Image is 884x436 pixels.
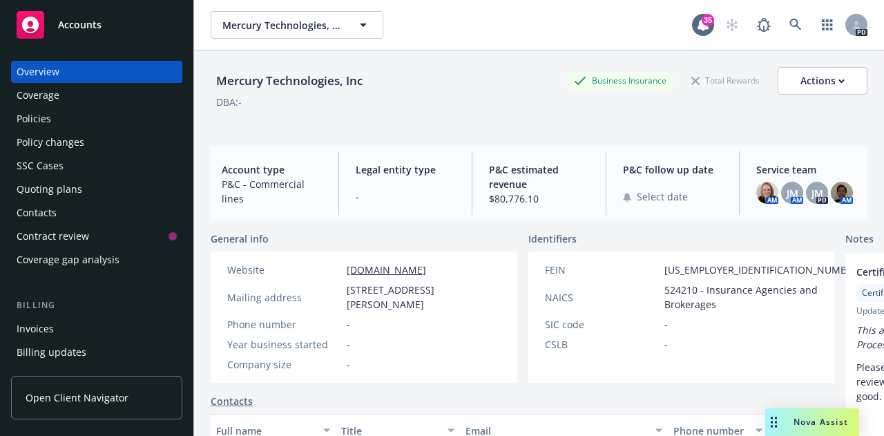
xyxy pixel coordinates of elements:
[637,189,688,204] span: Select date
[356,162,456,177] span: Legal entity type
[227,290,341,305] div: Mailing address
[623,162,723,177] span: P&C follow up date
[545,290,659,305] div: NAICS
[831,182,853,204] img: photo
[11,341,182,363] a: Billing updates
[356,189,456,204] span: -
[567,72,673,89] div: Business Insurance
[11,225,182,247] a: Contract review
[11,131,182,153] a: Policy changes
[17,249,119,271] div: Coverage gap analysis
[347,337,350,352] span: -
[17,108,51,130] div: Policies
[814,11,841,39] a: Switch app
[222,162,322,177] span: Account type
[17,131,84,153] div: Policy changes
[845,231,874,248] span: Notes
[718,11,746,39] a: Start snowing
[211,394,253,408] a: Contacts
[17,61,59,83] div: Overview
[756,182,778,204] img: photo
[227,357,341,372] div: Company size
[17,178,82,200] div: Quoting plans
[11,298,182,312] div: Billing
[545,337,659,352] div: CSLB
[26,390,128,405] span: Open Client Navigator
[17,341,86,363] div: Billing updates
[11,318,182,340] a: Invoices
[778,67,867,95] button: Actions
[489,191,589,206] span: $80,776.10
[17,202,57,224] div: Contacts
[222,18,342,32] span: Mercury Technologies, Inc
[227,317,341,332] div: Phone number
[17,225,89,247] div: Contract review
[489,162,589,191] span: P&C estimated revenue
[811,186,823,200] span: JM
[545,317,659,332] div: SIC code
[702,14,714,26] div: 35
[11,202,182,224] a: Contacts
[211,11,383,39] button: Mercury Technologies, Inc
[684,72,767,89] div: Total Rewards
[664,337,668,352] span: -
[11,155,182,177] a: SSC Cases
[227,263,341,277] div: Website
[17,155,64,177] div: SSC Cases
[787,186,798,200] span: JM
[11,108,182,130] a: Policies
[17,318,54,340] div: Invoices
[664,283,862,312] span: 524210 - Insurance Agencies and Brokerages
[347,263,426,276] a: [DOMAIN_NAME]
[347,357,350,372] span: -
[756,162,856,177] span: Service team
[227,337,341,352] div: Year business started
[11,84,182,106] a: Coverage
[216,95,242,109] div: DBA: -
[211,231,269,246] span: General info
[222,177,322,206] span: P&C - Commercial lines
[545,263,659,277] div: FEIN
[11,249,182,271] a: Coverage gap analysis
[664,263,862,277] span: [US_EMPLOYER_IDENTIFICATION_NUMBER]
[782,11,809,39] a: Search
[794,416,848,428] span: Nova Assist
[347,283,501,312] span: [STREET_ADDRESS][PERSON_NAME]
[765,408,859,436] button: Nova Assist
[664,317,668,332] span: -
[17,84,59,106] div: Coverage
[11,178,182,200] a: Quoting plans
[11,6,182,44] a: Accounts
[750,11,778,39] a: Report a Bug
[528,231,577,246] span: Identifiers
[800,68,845,94] div: Actions
[211,72,368,90] div: Mercury Technologies, Inc
[11,61,182,83] a: Overview
[58,19,102,30] span: Accounts
[347,317,350,332] span: -
[765,408,782,436] div: Drag to move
